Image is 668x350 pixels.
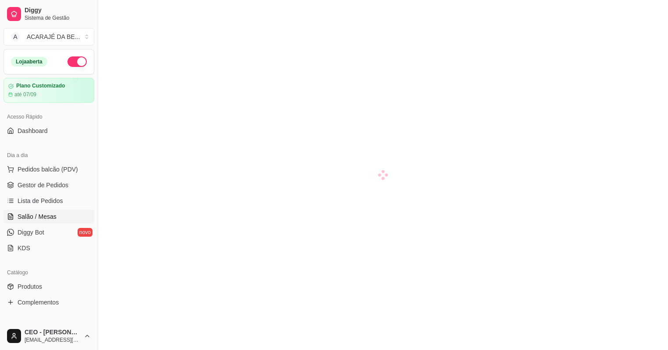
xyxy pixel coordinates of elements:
span: Complementos [18,298,59,307]
span: Lista de Pedidos [18,196,63,205]
article: Plano Customizado [16,83,65,89]
span: Salão / Mesas [18,212,57,221]
a: Gestor de Pedidos [4,178,94,192]
span: Diggy Bot [18,228,44,237]
span: Gestor de Pedidos [18,181,68,189]
div: Acesso Rápido [4,110,94,124]
span: Pedidos balcão (PDV) [18,165,78,174]
article: até 07/09 [14,91,36,98]
a: Plano Customizadoaté 07/09 [4,78,94,103]
div: Catálogo [4,266,94,280]
a: Salão / Mesas [4,210,94,224]
a: DiggySistema de Gestão [4,3,94,24]
a: Produtos [4,280,94,294]
button: CEO - [PERSON_NAME][EMAIL_ADDRESS][DOMAIN_NAME] [4,325,94,346]
span: A [11,32,20,41]
div: Dia a dia [4,148,94,162]
div: ACARAJÉ DA BE ... [27,32,80,41]
a: Lista de Pedidos [4,194,94,208]
button: Alterar Status [68,56,87,67]
span: CEO - [PERSON_NAME] [25,329,80,336]
button: Pedidos balcão (PDV) [4,162,94,176]
span: Produtos [18,282,42,291]
a: KDS [4,241,94,255]
a: Complementos [4,295,94,309]
span: Dashboard [18,126,48,135]
span: Sistema de Gestão [25,14,91,21]
a: Dashboard [4,124,94,138]
div: Loja aberta [11,57,47,66]
button: Select a team [4,28,94,45]
span: [EMAIL_ADDRESS][DOMAIN_NAME] [25,336,80,343]
span: Diggy [25,7,91,14]
span: KDS [18,244,30,252]
a: Diggy Botnovo [4,225,94,239]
